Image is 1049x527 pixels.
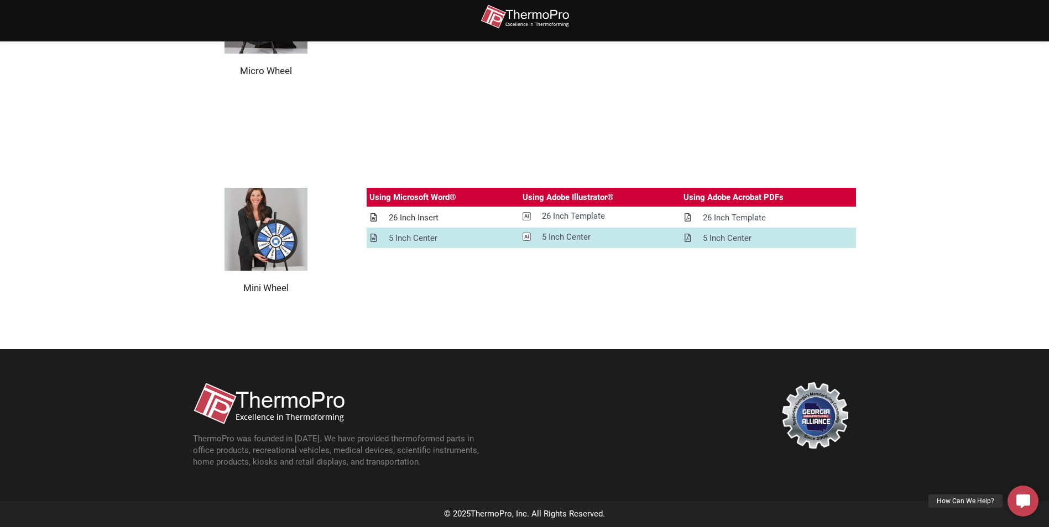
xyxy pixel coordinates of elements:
span: ThermoPro [471,509,512,519]
a: How Can We Help? [1008,486,1038,517]
p: ThermoPro was founded in [DATE]. We have provided thermoformed parts in office products, recreati... [193,433,492,468]
a: 26 Inch Insert [367,208,520,228]
div: 5 Inch Center [389,231,437,245]
img: thermopro-logo-non-iso [481,4,569,29]
div: Using Adobe Illustrator® [523,191,614,204]
div: 5 Inch Center [542,230,591,244]
a: 5 Inch Center [367,229,520,248]
img: georgia-manufacturing-alliance [782,382,848,449]
a: 5 Inch Center [681,229,856,248]
div: 26 Inch Insert [389,211,439,225]
img: thermopro-logo-non-iso [193,382,345,425]
div: Using Adobe Acrobat PDFs [683,191,784,204]
h2: Mini Wheel [193,282,339,294]
div: 26 Inch Template [703,211,766,225]
a: 26 Inch Template [520,207,681,226]
div: © 2025 , Inc. All Rights Reserved. [182,507,868,522]
div: 5 Inch Center [703,231,751,245]
div: How Can We Help? [928,494,1003,508]
h2: Micro Wheel [193,65,339,77]
a: 5 Inch Center [520,228,681,247]
div: 26 Inch Template [542,209,605,223]
a: 26 Inch Template [681,208,856,228]
div: Using Microsoft Word® [369,191,456,204]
